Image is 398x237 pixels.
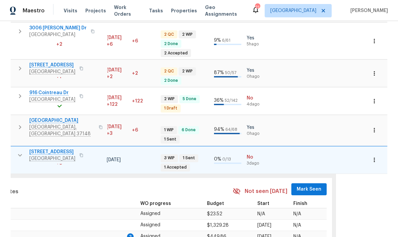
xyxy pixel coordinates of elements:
[161,32,177,37] span: 2 QC
[247,161,265,166] span: 3d ago
[161,78,181,83] span: 2 Done
[161,137,179,142] span: 1 Sent
[257,212,265,216] span: N/A
[297,185,321,194] span: Mark Seen
[107,130,112,137] span: +3
[85,7,106,14] span: Projects
[247,41,265,47] span: 5h ago
[225,128,237,132] span: 64 / 68
[207,212,222,216] span: $23.52
[107,125,122,129] span: [DATE]
[161,127,176,133] span: 1 WIP
[161,41,181,47] span: 2 Done
[214,38,221,43] span: 9 %
[161,165,189,170] span: 1 Accepted
[161,155,177,161] span: 3 WIP
[205,4,244,17] span: Geo Assignments
[257,223,271,228] span: [DATE]
[56,41,62,48] span: + 2
[247,131,265,137] span: 0h ago
[171,7,197,14] span: Properties
[293,212,301,216] span: N/A
[149,8,163,13] span: Tasks
[104,87,129,115] td: Scheduled to finish 122 day(s) late
[107,158,121,162] span: [DATE]
[293,201,307,206] span: Finish
[107,101,118,108] span: +122
[161,96,177,102] span: 2 WIP
[291,183,327,196] button: Mark Seen
[132,99,143,103] span: +122
[140,210,202,217] p: Assigned
[180,96,199,102] span: 5 Done
[107,73,113,80] span: +2
[245,188,287,195] span: Not seen [DATE]
[104,115,129,146] td: Scheduled to finish 3 day(s) late
[225,98,238,102] span: 52 / 142
[222,157,231,161] span: 0 / 13
[140,201,171,206] span: WO progress
[161,105,180,111] span: 1 Draft
[214,127,224,132] span: 94 %
[214,70,224,75] span: 87 %
[64,7,77,14] span: Visits
[104,60,129,87] td: Scheduled to finish 2 day(s) late
[114,4,141,17] span: Work Orders
[247,101,265,107] span: 4d ago
[29,25,87,31] span: 3006 [PERSON_NAME] Dr
[255,4,260,11] div: 21
[247,35,265,41] span: Yes
[222,38,230,42] span: 6 / 61
[180,155,198,161] span: 1 Sent
[107,68,122,72] span: [DATE]
[23,7,45,14] span: Maestro
[247,124,265,131] span: Yes
[247,74,265,79] span: 0h ago
[179,68,195,74] span: 2 WIP
[132,71,138,76] span: +2
[270,7,316,14] span: [GEOGRAPHIC_DATA]
[179,127,198,133] span: 6 Done
[129,23,158,59] td: 6 day(s) past target finish date
[107,35,122,40] span: [DATE]
[107,41,113,48] span: +6
[132,128,138,133] span: +6
[214,98,224,103] span: 36 %
[129,115,158,146] td: 6 day(s) past target finish date
[161,68,177,74] span: 2 QC
[247,154,265,161] span: No
[56,73,61,80] span: + 1
[54,23,77,59] td: Project started 2 days late
[104,23,129,59] td: Scheduled to finish 6 day(s) late
[129,60,158,87] td: 2 day(s) past target finish date
[247,95,265,101] span: No
[29,31,87,38] span: [GEOGRAPHIC_DATA]
[107,95,122,100] span: [DATE]
[293,223,301,228] span: N/A
[132,39,138,43] span: +6
[207,201,224,206] span: Budget
[348,7,388,14] span: [PERSON_NAME]
[257,201,269,206] span: Start
[214,157,221,162] span: 0 %
[140,222,202,229] p: Assigned
[54,146,77,174] td: Project started 3 days late
[247,67,265,74] span: Yes
[207,223,229,228] span: $1,329.28
[225,71,236,75] span: 50 / 57
[161,50,190,56] span: 2 Accepted
[129,87,158,115] td: 122 day(s) past target finish date
[179,32,195,37] span: 2 WIP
